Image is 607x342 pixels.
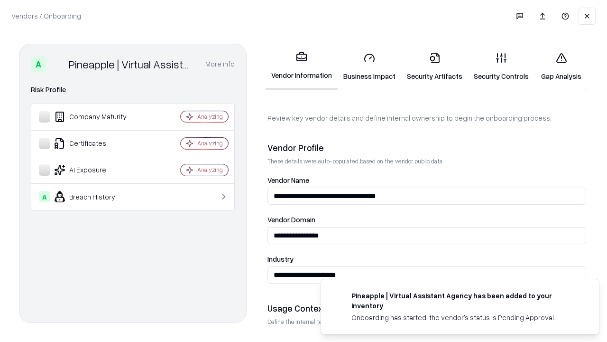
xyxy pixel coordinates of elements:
p: Review key vendor details and define internal ownership to begin the onboarding process. [267,113,586,123]
p: Define the internal team and reason for using this vendor. This helps assess business relevance a... [267,318,586,326]
label: Vendor Domain [267,216,586,223]
img: Pineapple | Virtual Assistant Agency [50,57,65,72]
div: Certificates [39,138,152,149]
div: Analyzing [197,139,223,147]
div: Company Maturity [39,111,152,123]
a: Gap Analysis [534,45,588,89]
label: Industry [267,256,586,263]
label: Vendor Name [267,177,586,184]
p: These details were auto-populated based on the vendor public data [267,157,586,165]
div: Analyzing [197,166,223,174]
img: trypineapple.com [332,291,344,302]
div: Onboarding has started, the vendor's status is Pending Approval. [351,313,576,323]
div: Pineapple | Virtual Assistant Agency [69,57,194,72]
div: A [39,191,50,202]
div: Risk Profile [31,84,235,95]
div: Breach History [39,191,152,202]
div: AI Exposure [39,164,152,176]
div: Vendor Profile [267,142,586,153]
a: Security Artifacts [401,45,468,89]
div: Pineapple | Virtual Assistant Agency has been added to your inventory [351,291,576,311]
a: Business Impact [338,45,401,89]
div: Analyzing [197,113,223,121]
div: A [31,57,46,72]
div: Usage Context [267,303,586,314]
a: Vendor Information [266,44,338,90]
p: Vendors / Onboarding [11,11,81,21]
button: More info [205,56,235,73]
a: Security Controls [468,45,534,89]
